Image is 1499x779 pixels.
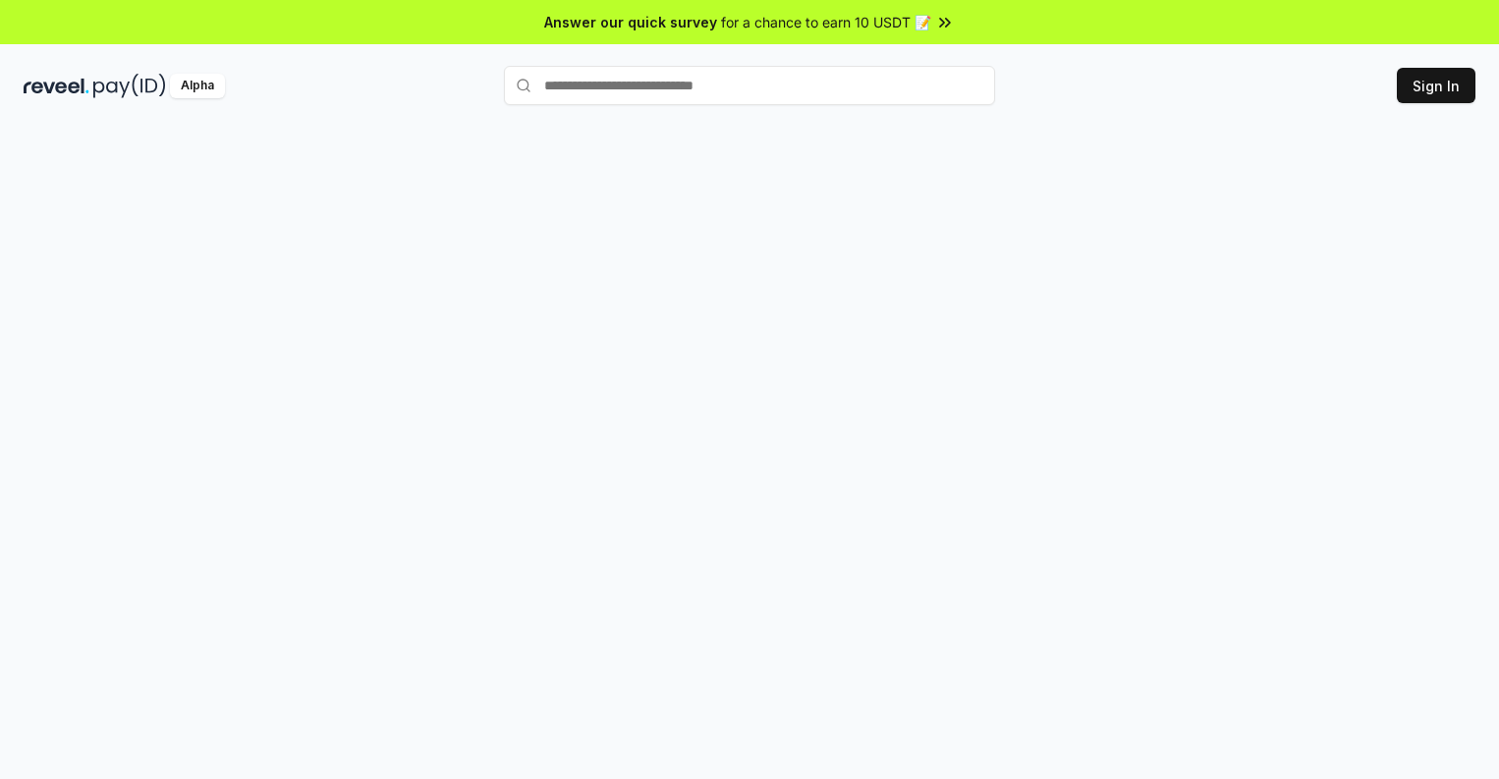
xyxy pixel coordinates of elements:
[544,12,717,32] span: Answer our quick survey
[93,74,166,98] img: pay_id
[721,12,931,32] span: for a chance to earn 10 USDT 📝
[24,74,89,98] img: reveel_dark
[1397,68,1475,103] button: Sign In
[170,74,225,98] div: Alpha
